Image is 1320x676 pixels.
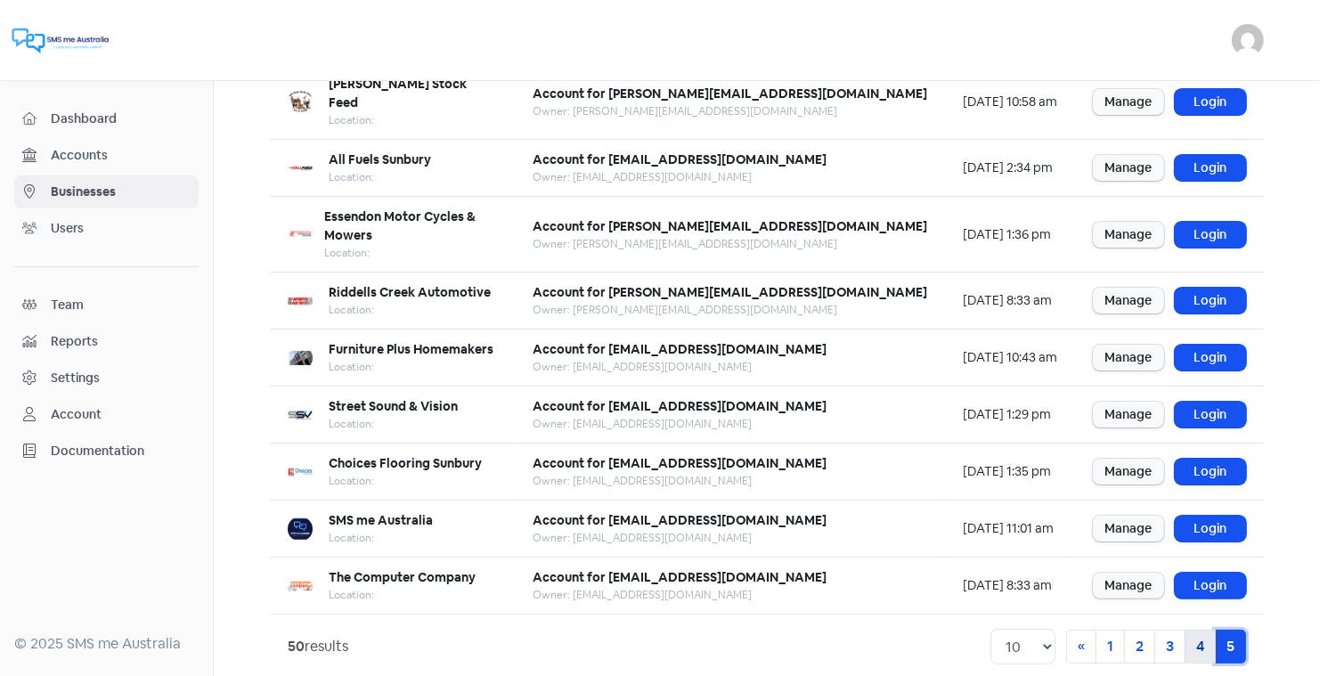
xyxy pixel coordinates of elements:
[533,218,927,234] b: Account for [PERSON_NAME][EMAIL_ADDRESS][DOMAIN_NAME]
[1093,573,1164,599] a: Manage
[533,151,827,167] b: Account for [EMAIL_ADDRESS][DOMAIN_NAME]
[288,156,313,181] img: c1c240e4-5a11-45df-90b8-9c3a0c0e2680-250x250.png
[963,159,1057,177] div: [DATE] 2:34 pm
[288,460,313,485] img: b9bc24ec-b9b0-40d0-a281-459edceb269e-250x250.png
[963,576,1057,595] div: [DATE] 8:33 am
[51,146,191,165] span: Accounts
[533,169,827,185] div: Owner: [EMAIL_ADDRESS][DOMAIN_NAME]
[51,296,191,314] span: Team
[533,398,827,414] b: Account for [EMAIL_ADDRESS][DOMAIN_NAME]
[288,517,313,542] img: 0385b875-dc3f-465e-b1c0-29d7f0f11d62-250x250.png
[288,574,313,599] img: 1ccc6674-949f-4ca0-b8db-3724e34040cf-250x250.png
[1154,630,1186,664] a: 3
[288,222,313,247] img: 12666a30-c45c-4461-b611-c942322ac24d-250x250.png
[1093,516,1164,542] a: Manage
[1093,89,1164,115] a: Manage
[1175,573,1246,599] a: Login
[1215,630,1246,664] a: 5
[329,587,476,603] div: Location:
[1175,459,1246,485] a: Login
[1185,630,1216,664] a: 4
[288,636,348,657] div: results
[533,416,827,432] div: Owner: [EMAIL_ADDRESS][DOMAIN_NAME]
[533,302,927,318] div: Owner: [PERSON_NAME][EMAIL_ADDRESS][DOMAIN_NAME]
[1175,288,1246,314] a: Login
[288,637,305,656] strong: 50
[1124,630,1155,664] a: 2
[963,348,1057,367] div: [DATE] 10:43 am
[533,587,827,603] div: Owner: [EMAIL_ADDRESS][DOMAIN_NAME]
[288,289,313,314] img: c9725dbc-9a51-43ea-b06c-1daee92c75dc-250x250.png
[1093,459,1164,485] a: Manage
[533,569,827,585] b: Account for [EMAIL_ADDRESS][DOMAIN_NAME]
[533,359,827,375] div: Owner: [EMAIL_ADDRESS][DOMAIN_NAME]
[14,435,199,468] a: Documentation
[533,236,927,252] div: Owner: [PERSON_NAME][EMAIL_ADDRESS][DOMAIN_NAME]
[51,110,191,128] span: Dashboard
[963,225,1057,244] div: [DATE] 1:36 pm
[963,462,1057,481] div: [DATE] 1:35 pm
[533,512,827,528] b: Account for [EMAIL_ADDRESS][DOMAIN_NAME]
[1175,516,1246,542] a: Login
[329,302,491,318] div: Location:
[329,473,482,489] div: Location:
[14,139,199,172] a: Accounts
[533,530,827,546] div: Owner: [EMAIL_ADDRESS][DOMAIN_NAME]
[1066,630,1096,664] a: Previous
[1093,222,1164,248] a: Manage
[533,473,827,489] div: Owner: [EMAIL_ADDRESS][DOMAIN_NAME]
[14,362,199,395] a: Settings
[1093,288,1164,314] a: Manage
[1175,345,1246,371] a: Login
[963,93,1057,111] div: [DATE] 10:58 am
[329,530,433,546] div: Location:
[329,398,458,414] b: Street Sound & Vision
[329,151,431,167] b: All Fuels Sunbury
[329,112,497,128] div: Location:
[288,346,313,371] img: 8382608e-6d3e-4573-9ff3-b6dd60c6b098-250x250.png
[1175,155,1246,181] a: Login
[963,405,1057,424] div: [DATE] 1:29 pm
[14,633,199,655] div: © 2025 SMS me Australia
[533,455,827,471] b: Account for [EMAIL_ADDRESS][DOMAIN_NAME]
[1078,637,1085,656] span: «
[329,416,458,432] div: Location:
[288,403,313,428] img: 9d6c9876-0982-4647-bab7-a5ceb9c12ed6-250x250.png
[14,289,199,322] a: Team
[533,86,927,102] b: Account for [PERSON_NAME][EMAIL_ADDRESS][DOMAIN_NAME]
[14,175,199,208] a: Businesses
[963,519,1057,538] div: [DATE] 11:01 am
[329,169,431,185] div: Location:
[1175,402,1246,428] a: Login
[288,89,313,114] img: 70513ab9-6cfd-4232-98b6-d908e2e96a56-250x250.png
[963,291,1057,310] div: [DATE] 8:33 am
[1093,402,1164,428] a: Manage
[14,212,199,245] a: Users
[329,359,493,375] div: Location:
[329,455,482,471] b: Choices Flooring Sunbury
[533,284,927,300] b: Account for [PERSON_NAME][EMAIL_ADDRESS][DOMAIN_NAME]
[329,341,493,357] b: Furniture Plus Homemakers
[14,325,199,358] a: Reports
[51,369,100,387] div: Settings
[1175,89,1246,115] a: Login
[1093,155,1164,181] a: Manage
[324,208,476,243] b: Essendon Motor Cycles & Mowers
[1232,24,1264,56] img: User
[14,102,199,135] a: Dashboard
[329,512,433,528] b: SMS me Australia
[51,405,102,424] div: Account
[14,398,199,431] a: Account
[1093,345,1164,371] a: Manage
[51,332,191,351] span: Reports
[51,219,191,238] span: Users
[51,183,191,201] span: Businesses
[1096,630,1125,664] a: 1
[324,245,497,261] div: Location:
[1175,222,1246,248] a: Login
[533,103,927,119] div: Owner: [PERSON_NAME][EMAIL_ADDRESS][DOMAIN_NAME]
[533,341,827,357] b: Account for [EMAIL_ADDRESS][DOMAIN_NAME]
[329,284,491,300] b: Riddells Creek Automotive
[329,569,476,585] b: The Computer Company
[51,442,191,460] span: Documentation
